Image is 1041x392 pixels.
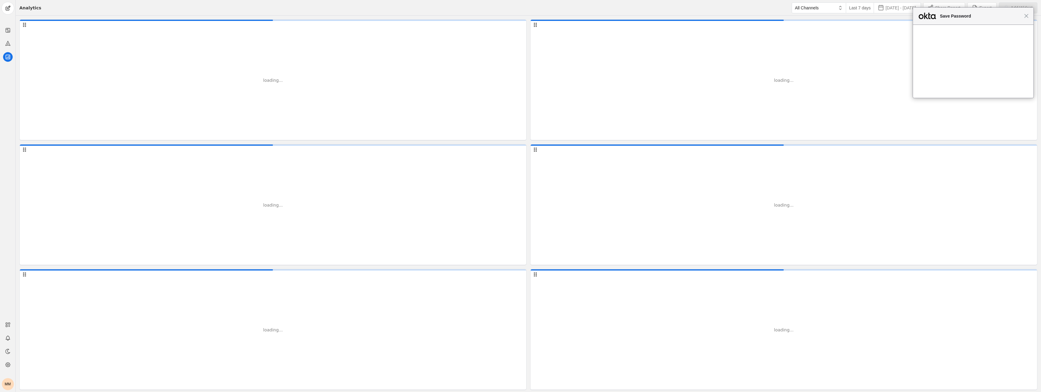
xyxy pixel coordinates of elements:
button: [DATE] - [DATE] [874,2,921,13]
span: Save Password [937,12,1024,20]
div: Analytics [19,5,41,11]
button: Share Report [923,2,965,13]
span: Export [979,5,991,11]
div: loading... [530,145,1037,266]
div: loading... [20,145,526,266]
button: Export [967,2,996,13]
button: MM [2,378,14,390]
span: Last 7 days [849,5,871,11]
span: Close [1024,14,1029,18]
span: [DATE] - [DATE] [885,5,916,11]
div: loading... [20,269,526,390]
div: loading... [530,20,1037,141]
div: loading... [530,269,1037,390]
div: loading... [20,20,526,141]
span: Share Report [935,5,960,11]
button: Last 7 days [846,2,874,13]
span: All Channels [795,5,819,10]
